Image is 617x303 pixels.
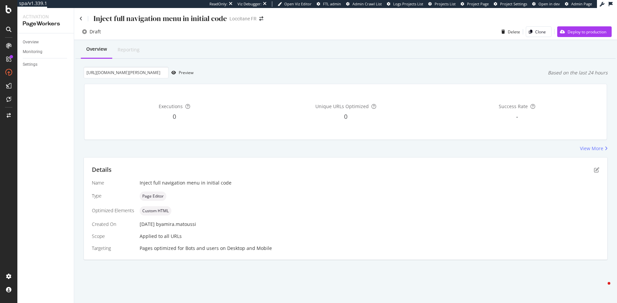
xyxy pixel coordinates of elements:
[179,70,193,75] div: Preview
[23,39,39,46] div: Overview
[352,1,382,6] span: Admin Crawl List
[84,67,169,78] input: Preview your optimization on a URL
[532,1,560,7] a: Open in dev
[118,46,140,53] div: Reporting
[92,221,134,228] div: Created On
[526,26,552,37] button: Clone
[393,1,423,6] span: Logs Projects List
[94,13,227,24] div: Inject full navigation menu in initial code
[92,233,134,240] div: Scope
[557,26,612,37] button: Deploy to production
[142,194,164,198] span: Page Editor
[278,1,312,7] a: Open Viz Editor
[229,15,257,22] div: Loccitane FR
[594,280,610,296] iframe: Intercom live chat
[500,1,527,6] span: Project Settings
[173,112,176,120] span: 0
[323,1,341,6] span: FTL admin
[92,180,599,252] div: Applied to all URLs
[259,16,263,21] div: arrow-right-arrow-left
[23,61,69,68] a: Settings
[538,1,560,6] span: Open in dev
[227,245,272,252] div: Desktop and Mobile
[516,112,518,120] span: -
[548,69,608,76] div: Based on the last 24 hours
[92,166,112,174] div: Details
[238,1,262,7] div: Viz Debugger:
[169,67,193,78] button: Preview
[499,26,520,37] button: Delete
[23,48,42,55] div: Monitoring
[428,1,456,7] a: Projects List
[140,180,599,186] div: Inject full navigation menu in initial code
[565,1,592,7] a: Admin Page
[159,103,183,109] span: Executions
[344,112,347,120] span: 0
[140,206,171,216] div: neutral label
[508,29,520,35] div: Delete
[92,193,134,199] div: Type
[23,39,69,46] a: Overview
[23,20,68,28] div: PageWorkers
[594,167,599,173] div: pen-to-square
[435,1,456,6] span: Projects List
[23,48,69,55] a: Monitoring
[80,16,83,21] a: Click to go back
[185,245,219,252] div: Bots and users
[317,1,341,7] a: FTL admin
[284,1,312,6] span: Open Viz Editor
[571,1,592,6] span: Admin Page
[580,145,608,152] a: View More
[86,46,107,52] div: Overview
[387,1,423,7] a: Logs Projects List
[461,1,489,7] a: Project Page
[535,29,546,35] div: Clone
[142,209,169,213] span: Custom HTML
[315,103,369,109] span: Unique URLs Optimized
[580,145,603,152] div: View More
[467,1,489,6] span: Project Page
[140,221,599,228] div: [DATE]
[156,221,196,228] div: by amira.matoussi
[92,180,134,186] div: Name
[140,192,166,201] div: neutral label
[92,207,134,214] div: Optimized Elements
[494,1,527,7] a: Project Settings
[499,103,528,109] span: Success Rate
[346,1,382,7] a: Admin Crawl List
[209,1,227,7] div: ReadOnly:
[140,245,599,252] div: Pages optimized for on
[90,28,101,35] div: Draft
[92,245,134,252] div: Targeting
[23,61,37,68] div: Settings
[568,29,606,35] div: Deploy to production
[23,13,68,20] div: Activation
